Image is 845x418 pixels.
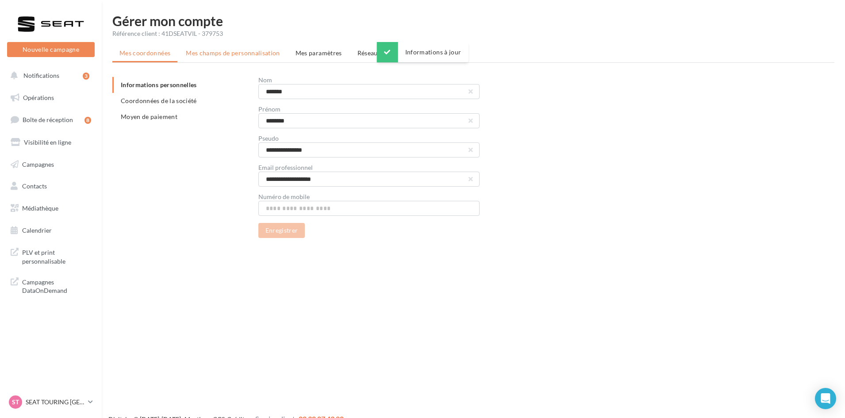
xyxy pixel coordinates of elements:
span: Calendrier [22,226,52,234]
a: Contacts [5,177,96,196]
div: Informations à jour [377,42,469,62]
span: ST [12,398,19,406]
div: Pseudo [258,135,480,142]
span: Opérations [23,94,54,101]
span: Campagnes DataOnDemand [22,276,91,295]
a: Campagnes DataOnDemand [5,272,96,299]
h1: Gérer mon compte [112,14,834,27]
span: Coordonnées de la société [121,97,197,104]
a: Opérations [5,88,96,107]
div: Nom [258,77,480,83]
p: SEAT TOURING [GEOGRAPHIC_DATA] [26,398,84,406]
div: Numéro de mobile [258,194,480,200]
a: Campagnes [5,155,96,174]
button: Nouvelle campagne [7,42,95,57]
a: Boîte de réception8 [5,110,96,129]
span: Campagnes [22,160,54,168]
div: 3 [83,73,89,80]
span: Mes champs de personnalisation [186,49,280,57]
a: Visibilité en ligne [5,133,96,152]
span: Mes paramètres [296,49,342,57]
button: Enregistrer [258,223,305,238]
span: Moyen de paiement [121,113,177,120]
span: Notifications [23,72,59,79]
span: PLV et print personnalisable [22,246,91,265]
span: Réseaux sociaux [357,49,404,57]
span: Contacts [22,182,47,190]
div: Référence client : 41DSEATVIL - 379753 [112,29,834,38]
a: Médiathèque [5,199,96,218]
button: Notifications 3 [5,66,93,85]
a: Calendrier [5,221,96,240]
span: Médiathèque [22,204,58,212]
div: Email professionnel [258,165,480,171]
a: ST SEAT TOURING [GEOGRAPHIC_DATA] [7,394,95,410]
div: 8 [84,117,91,124]
div: Prénom [258,106,480,112]
a: PLV et print personnalisable [5,243,96,269]
span: Visibilité en ligne [24,138,71,146]
span: Boîte de réception [23,116,73,123]
div: Open Intercom Messenger [815,388,836,409]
